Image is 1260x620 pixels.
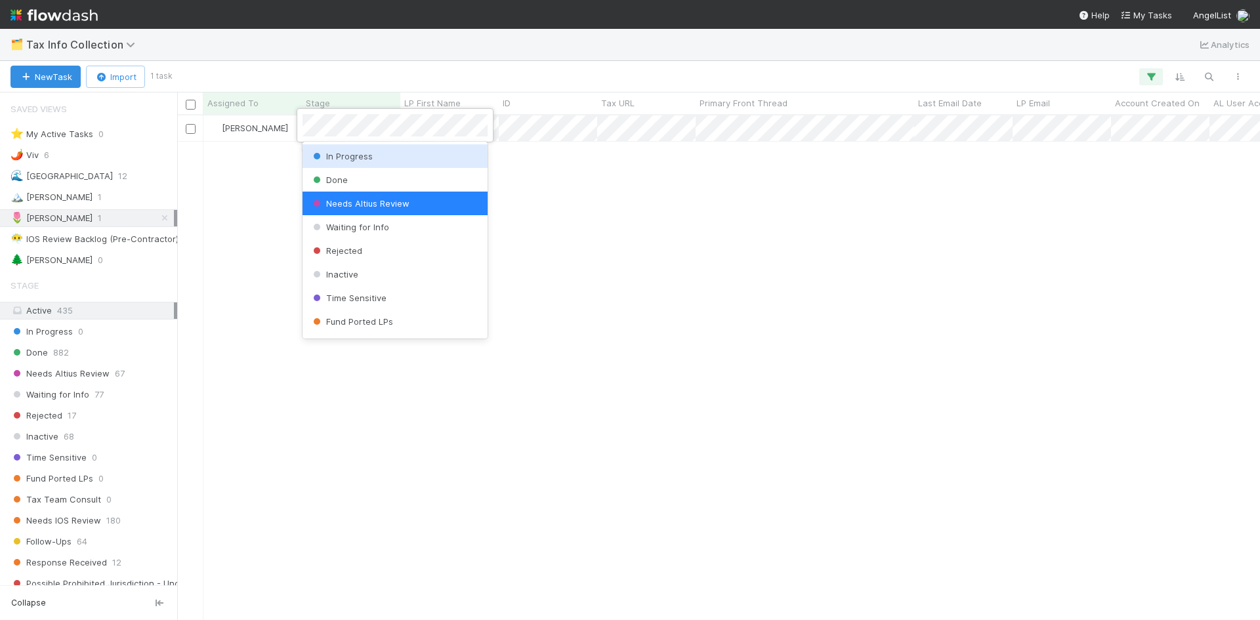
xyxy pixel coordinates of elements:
[310,151,373,161] span: In Progress
[310,175,348,185] span: Done
[310,245,362,256] span: Rejected
[310,269,358,279] span: Inactive
[310,293,387,303] span: Time Sensitive
[310,198,409,209] span: Needs Altius Review
[310,316,393,327] span: Fund Ported LPs
[310,222,389,232] span: Waiting for Info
